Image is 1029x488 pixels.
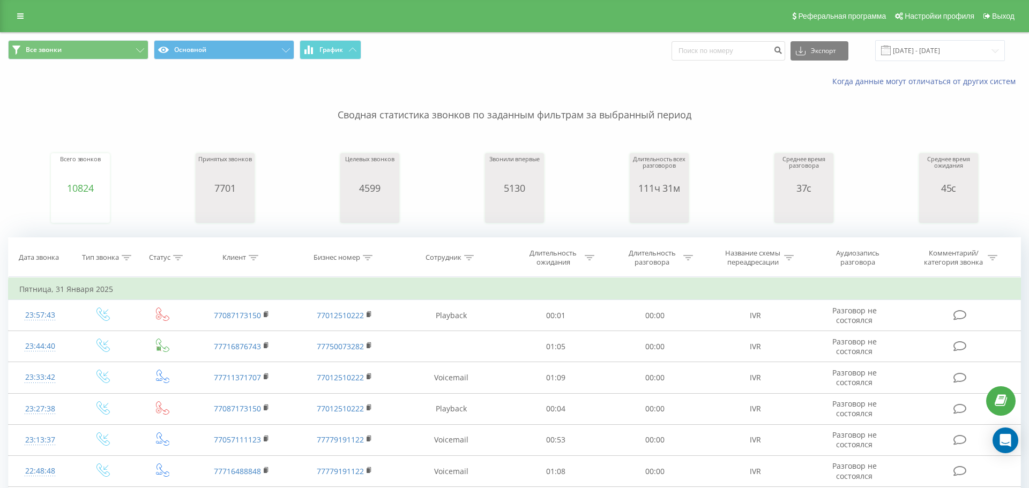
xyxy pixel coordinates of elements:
[832,430,877,449] span: Разговор не состоялся
[605,362,704,393] td: 00:00
[905,12,974,20] span: Настройки профиля
[832,305,877,325] span: Разговор не состоялся
[777,156,831,183] div: Среднее время разговора
[317,372,364,382] a: 77012510222
[832,399,877,418] span: Разговор не состоялся
[832,461,877,481] span: Разговор не состоялся
[82,253,119,262] div: Тип звонка
[396,456,506,487] td: Voicemail
[60,183,101,193] div: 10824
[214,341,261,351] a: 77716876743
[506,424,605,455] td: 00:53
[19,336,61,357] div: 23:44:40
[214,466,261,476] a: 77716488848
[317,434,364,445] a: 77779191122
[19,399,61,419] div: 23:27:38
[8,87,1021,122] p: Сводная статистика звонков по заданным фильтрам за выбранный период
[19,461,61,482] div: 22:48:48
[798,12,886,20] span: Реферальная программа
[317,341,364,351] a: 77750073282
[19,367,61,388] div: 23:33:42
[396,300,506,331] td: Playback
[704,456,807,487] td: IVR
[832,367,877,387] span: Разговор не состоялся
[60,156,101,183] div: Всего звонков
[154,40,294,59] button: Основной
[396,362,506,393] td: Voicemail
[704,424,807,455] td: IVR
[214,372,261,382] a: 77711371707
[724,249,781,267] div: Название схемы переадресации
[19,305,61,326] div: 23:57:43
[791,41,848,61] button: Экспорт
[506,362,605,393] td: 01:09
[605,300,704,331] td: 00:00
[9,279,1021,300] td: Пятница, 31 Января 2025
[605,424,704,455] td: 00:00
[832,76,1021,86] a: Когда данные могут отличаться от других систем
[632,183,686,193] div: 111ч 31м
[605,393,704,424] td: 00:00
[992,12,1015,20] span: Выход
[704,393,807,424] td: IVR
[632,156,686,183] div: Длительность всех разговоров
[317,403,364,414] a: 77012510222
[317,310,364,320] a: 77012510222
[506,331,605,362] td: 01:05
[19,430,61,451] div: 23:13:37
[426,253,461,262] div: Сотрудник
[704,331,807,362] td: IVR
[317,466,364,476] a: 77779191122
[396,424,506,455] td: Voicemail
[198,156,251,183] div: Принятых звонков
[214,434,261,445] a: 77057111123
[198,183,251,193] div: 7701
[525,249,582,267] div: Длительность ожидания
[832,336,877,356] span: Разговор не состоялся
[214,403,261,414] a: 77087173150
[823,249,893,267] div: Аудиозапись разговора
[214,310,261,320] a: 77087173150
[489,156,539,183] div: Звонили впервые
[506,393,605,424] td: 00:04
[704,300,807,331] td: IVR
[506,456,605,487] td: 01:08
[345,156,394,183] div: Целевых звонков
[672,41,785,61] input: Поиск по номеру
[489,183,539,193] div: 5130
[19,253,59,262] div: Дата звонка
[319,46,343,54] span: График
[605,331,704,362] td: 00:00
[993,427,1018,453] div: Open Intercom Messenger
[8,40,148,59] button: Все звонки
[506,300,605,331] td: 00:01
[922,183,975,193] div: 45с
[314,253,360,262] div: Бизнес номер
[605,456,704,487] td: 00:00
[345,183,394,193] div: 4599
[623,249,681,267] div: Длительность разговора
[300,40,361,59] button: График
[396,393,506,424] td: Playback
[149,253,170,262] div: Статус
[26,46,62,54] span: Все звонки
[922,156,975,183] div: Среднее время ожидания
[222,253,246,262] div: Клиент
[704,362,807,393] td: IVR
[922,249,985,267] div: Комментарий/категория звонка
[777,183,831,193] div: 37с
